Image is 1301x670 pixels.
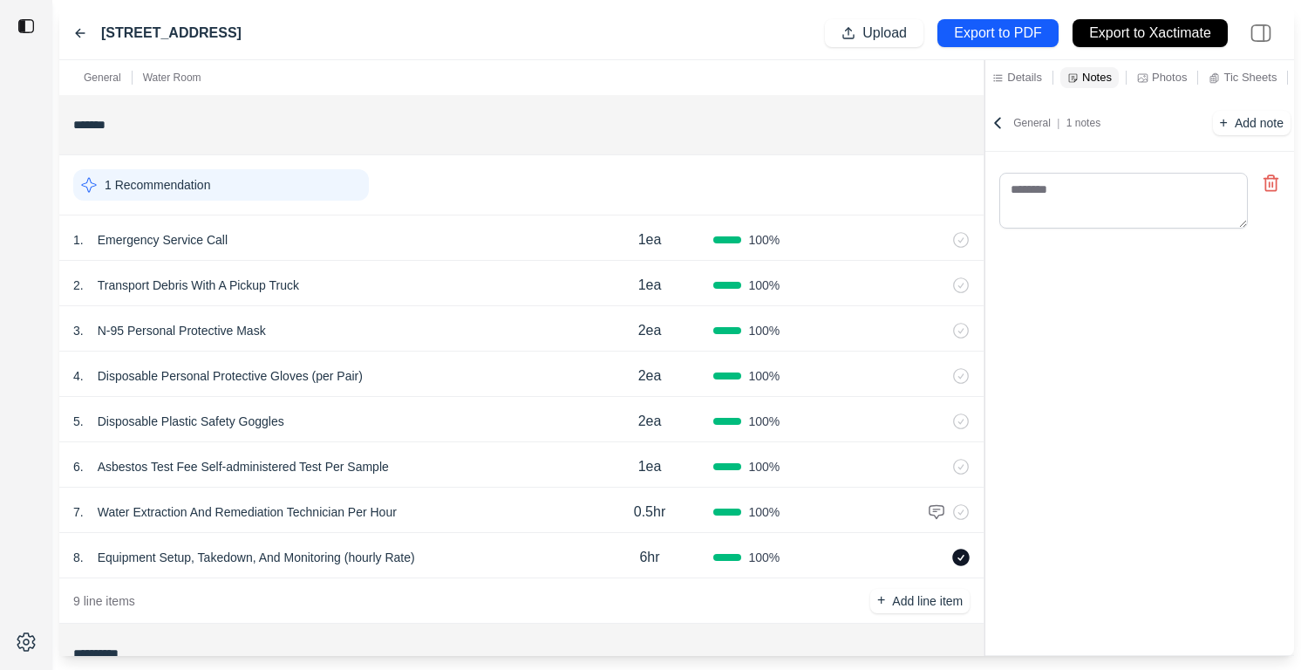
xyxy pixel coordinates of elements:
span: 100 % [748,322,780,339]
p: 3 . [73,322,84,339]
p: 0.5hr [634,502,665,523]
p: + [877,591,885,611]
p: Disposable Plastic Safety Goggles [91,409,291,434]
p: Export to Xactimate [1089,24,1211,44]
p: 7 . [73,503,84,521]
p: 1 Recommendation [105,176,210,194]
span: 1 notes [1066,117,1100,129]
p: Notes [1082,70,1112,85]
p: Asbestos Test Fee Self-administered Test Per Sample [91,455,396,479]
button: Export to Xactimate [1073,19,1228,47]
p: Transport Debris With A Pickup Truck [91,273,306,297]
p: 5 . [73,413,84,430]
p: 2ea [638,320,662,341]
p: Disposable Personal Protective Gloves (per Pair) [91,364,370,388]
label: [STREET_ADDRESS] [101,23,242,44]
p: 6 . [73,458,84,475]
p: Upload [862,24,907,44]
span: 100 % [748,367,780,385]
p: Tic Sheets [1223,70,1277,85]
p: 2 . [73,277,84,294]
p: 1ea [638,456,662,477]
p: Equipment Setup, Takedown, And Monitoring (hourly Rate) [91,545,422,570]
p: General [84,71,121,85]
p: Add line item [892,592,963,610]
span: 100 % [748,503,780,521]
p: Details [1007,70,1042,85]
span: 100 % [748,413,780,430]
img: toggle sidebar [17,17,35,35]
p: + [1220,113,1228,133]
p: 1ea [638,275,662,296]
p: 1 . [73,231,84,249]
button: Export to PDF [937,19,1059,47]
p: 2ea [638,366,662,386]
span: 100 % [748,458,780,475]
p: General [1013,116,1100,130]
span: 100 % [748,231,780,249]
p: Export to PDF [954,24,1041,44]
p: 8 . [73,549,84,566]
p: Water Extraction And Remediation Technician Per Hour [91,500,404,524]
p: Water Room [143,71,201,85]
span: 100 % [748,277,780,294]
img: comment [928,503,945,521]
p: 2ea [638,411,662,432]
p: Emergency Service Call [91,228,235,252]
p: 6hr [639,547,659,568]
button: +Add note [1213,111,1291,135]
p: Photos [1152,70,1187,85]
img: right-panel.svg [1242,14,1280,52]
p: 4 . [73,367,84,385]
p: Add note [1235,114,1284,132]
p: 9 line items [73,592,135,610]
span: | [1051,117,1066,129]
button: Upload [825,19,923,47]
p: N-95 Personal Protective Mask [91,318,273,343]
button: +Add line item [870,589,970,613]
span: 100 % [748,549,780,566]
p: 1ea [638,229,662,250]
